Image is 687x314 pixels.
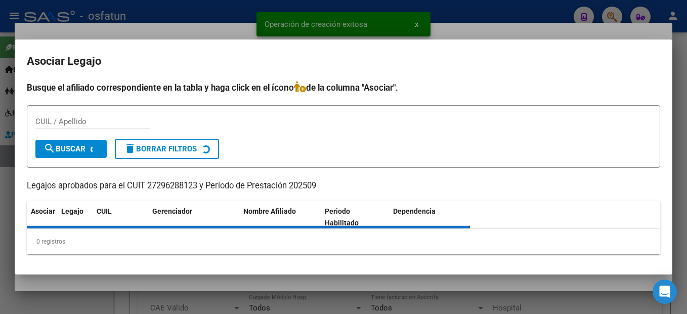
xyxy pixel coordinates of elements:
span: Asociar [31,207,55,215]
span: Legajo [61,207,83,215]
button: Borrar Filtros [115,139,219,159]
mat-icon: delete [124,142,136,154]
div: 0 registros [27,229,660,254]
datatable-header-cell: Legajo [57,201,93,234]
h4: Busque el afiliado correspondiente en la tabla y haga click en el ícono de la columna "Asociar". [27,81,660,94]
datatable-header-cell: Dependencia [389,201,470,234]
span: Gerenciador [152,207,192,215]
mat-icon: search [44,142,56,154]
span: Dependencia [393,207,436,215]
span: Periodo Habilitado [325,207,359,227]
span: CUIL [97,207,112,215]
datatable-header-cell: Nombre Afiliado [239,201,321,234]
datatable-header-cell: Asociar [27,201,57,234]
span: Nombre Afiliado [243,207,296,215]
h2: Asociar Legajo [27,52,660,71]
datatable-header-cell: CUIL [93,201,148,234]
datatable-header-cell: Periodo Habilitado [321,201,389,234]
button: Buscar [35,140,107,158]
p: Legajos aprobados para el CUIT 27296288123 y Período de Prestación 202509 [27,180,660,192]
span: Borrar Filtros [124,144,197,153]
span: Buscar [44,144,85,153]
div: Open Intercom Messenger [653,280,677,304]
datatable-header-cell: Gerenciador [148,201,239,234]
